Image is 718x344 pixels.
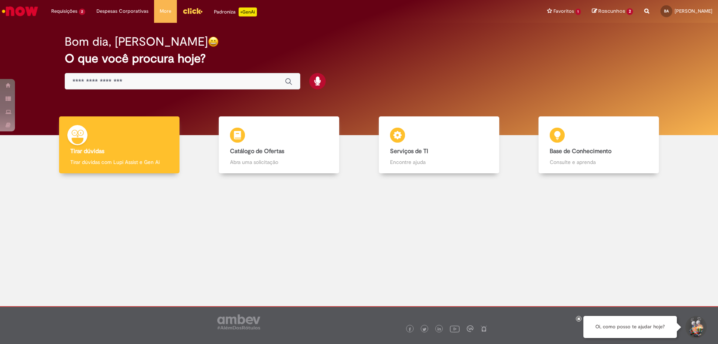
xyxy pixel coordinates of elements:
a: Base de Conhecimento Consulte e aprenda [519,116,679,174]
p: Abra uma solicitação [230,158,328,166]
img: logo_footer_naosei.png [481,325,487,332]
img: logo_footer_linkedin.png [438,327,441,332]
a: Serviços de TI Encontre ajuda [359,116,519,174]
span: Favoritos [553,7,574,15]
img: logo_footer_ambev_rotulo_gray.png [217,314,260,329]
span: 1 [576,9,581,15]
span: 2 [79,9,85,15]
b: Serviços de TI [390,147,428,155]
h2: Bom dia, [PERSON_NAME] [65,35,208,48]
button: Iniciar Conversa de Suporte [684,316,707,338]
b: Tirar dúvidas [70,147,104,155]
p: Consulte e aprenda [550,158,648,166]
span: [PERSON_NAME] [675,8,712,14]
span: 2 [626,8,633,15]
p: Encontre ajuda [390,158,488,166]
div: Padroniza [214,7,257,16]
a: Catálogo de Ofertas Abra uma solicitação [199,116,359,174]
img: logo_footer_twitter.png [423,328,426,331]
b: Catálogo de Ofertas [230,147,284,155]
div: Oi, como posso te ajudar hoje? [583,316,677,338]
span: Requisições [51,7,77,15]
h2: O que você procura hoje? [65,52,654,65]
a: Tirar dúvidas Tirar dúvidas com Lupi Assist e Gen Ai [39,116,199,174]
span: Rascunhos [598,7,625,15]
img: logo_footer_youtube.png [450,324,460,334]
p: +GenAi [239,7,257,16]
p: Tirar dúvidas com Lupi Assist e Gen Ai [70,158,168,166]
span: BA [664,9,669,13]
img: click_logo_yellow_360x200.png [182,5,203,16]
img: logo_footer_workplace.png [467,325,473,332]
img: happy-face.png [208,36,219,47]
span: More [160,7,171,15]
img: logo_footer_facebook.png [408,328,412,331]
img: ServiceNow [1,4,39,19]
a: Rascunhos [592,8,633,15]
b: Base de Conhecimento [550,147,611,155]
span: Despesas Corporativas [96,7,148,15]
